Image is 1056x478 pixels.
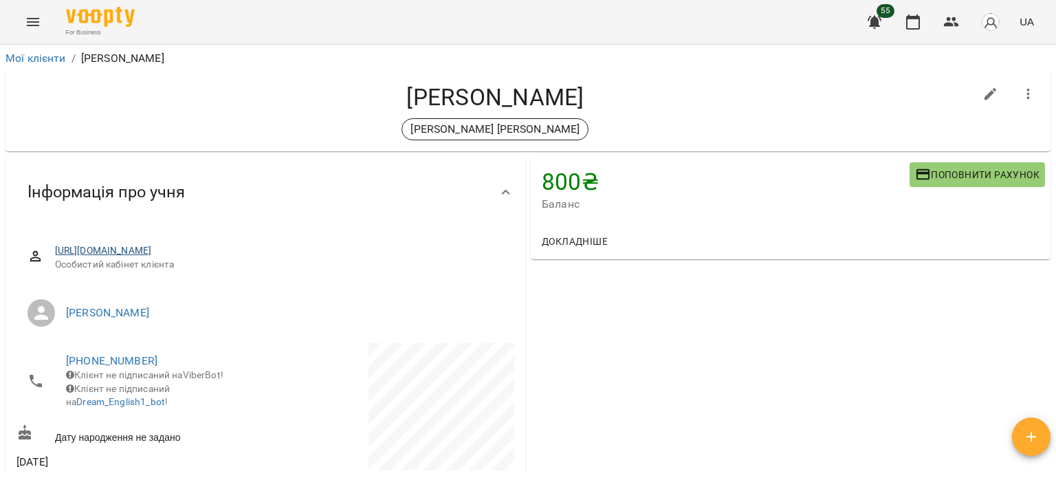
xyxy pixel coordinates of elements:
[5,50,1050,67] nav: breadcrumb
[915,166,1039,183] span: Поповнити рахунок
[14,422,265,447] div: Дату народження не задано
[401,118,588,140] div: [PERSON_NAME] [PERSON_NAME]
[16,83,974,111] h4: [PERSON_NAME]
[5,157,525,228] div: Інформація про учня
[66,7,135,27] img: Voopty Logo
[71,50,76,67] li: /
[66,354,157,367] a: [PHONE_NUMBER]
[55,245,152,256] a: [URL][DOMAIN_NAME]
[76,396,165,407] a: Dream_English1_bot
[66,306,149,319] a: [PERSON_NAME]
[1014,9,1039,34] button: UA
[1020,14,1034,29] span: UA
[55,258,503,272] span: Особистий кабінет клієнта
[66,369,223,380] span: Клієнт не підписаний на ViberBot!
[410,121,580,138] p: [PERSON_NAME] [PERSON_NAME]
[81,50,164,67] p: [PERSON_NAME]
[877,4,894,18] span: 55
[5,52,66,65] a: Мої клієнти
[66,28,135,37] span: For Business
[542,233,608,250] span: Докладніше
[981,12,1000,32] img: avatar_s.png
[542,196,910,213] span: Баланс
[536,229,613,254] button: Докладніше
[542,168,910,196] h4: 800 ₴
[16,454,263,470] span: [DATE]
[16,6,49,39] button: Menu
[27,182,185,203] span: Інформація про учня
[66,383,170,408] span: Клієнт не підписаний на !
[910,162,1045,187] button: Поповнити рахунок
